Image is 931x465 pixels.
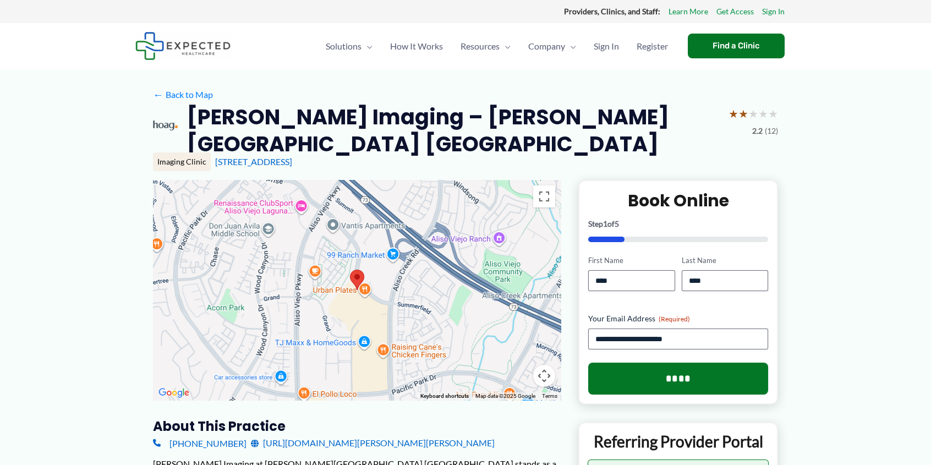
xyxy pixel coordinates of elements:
span: Menu Toggle [362,27,373,65]
a: Register [628,27,677,65]
a: Sign In [762,4,785,19]
span: 5 [615,219,619,228]
h2: [PERSON_NAME] Imaging – [PERSON_NAME][GEOGRAPHIC_DATA] [GEOGRAPHIC_DATA] [187,103,720,158]
div: Imaging Clinic [153,152,211,171]
button: Map camera controls [533,365,555,387]
span: ★ [748,103,758,124]
span: How It Works [390,27,443,65]
a: Sign In [585,27,628,65]
a: ResourcesMenu Toggle [452,27,519,65]
p: Referring Provider Portal [588,431,769,451]
span: 1 [603,219,607,228]
h3: About this practice [153,418,561,435]
span: Company [528,27,565,65]
a: How It Works [381,27,452,65]
a: Terms (opens in new tab) [542,393,557,399]
span: (12) [765,124,778,138]
strong: Providers, Clinics, and Staff: [564,7,660,16]
label: Last Name [682,255,768,266]
span: Sign In [594,27,619,65]
button: Keyboard shortcuts [420,392,469,400]
span: ★ [768,103,778,124]
span: ★ [738,103,748,124]
span: Menu Toggle [565,27,576,65]
a: ←Back to Map [153,86,213,103]
a: [URL][DOMAIN_NAME][PERSON_NAME][PERSON_NAME] [251,435,495,451]
img: Expected Healthcare Logo - side, dark font, small [135,32,231,60]
a: Learn More [669,4,708,19]
span: 2.2 [752,124,763,138]
a: CompanyMenu Toggle [519,27,585,65]
span: ★ [758,103,768,124]
label: Your Email Address [588,313,768,324]
span: Solutions [326,27,362,65]
span: Register [637,27,668,65]
span: Map data ©2025 Google [475,393,535,399]
button: Toggle fullscreen view [533,185,555,207]
a: Find a Clinic [688,34,785,58]
label: First Name [588,255,675,266]
nav: Primary Site Navigation [317,27,677,65]
a: [PHONE_NUMBER] [153,435,247,451]
span: ← [153,89,163,100]
a: SolutionsMenu Toggle [317,27,381,65]
span: ★ [729,103,738,124]
span: Menu Toggle [500,27,511,65]
img: Google [156,386,192,400]
a: Open this area in Google Maps (opens a new window) [156,386,192,400]
p: Step of [588,220,768,228]
a: Get Access [716,4,754,19]
h2: Book Online [588,190,768,211]
a: [STREET_ADDRESS] [215,156,292,167]
span: Resources [461,27,500,65]
span: (Required) [659,315,690,323]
